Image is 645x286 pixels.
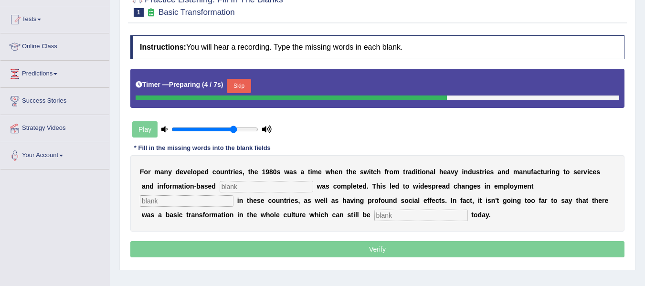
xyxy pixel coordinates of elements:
[204,182,208,190] b: s
[604,197,608,204] b: e
[284,197,286,204] b: t
[0,142,109,166] a: Your Account
[472,197,474,204] b: ,
[395,182,400,190] b: d
[166,182,170,190] b: o
[551,168,556,176] b: n
[227,79,251,93] button: Skip
[289,197,291,204] b: i
[389,197,393,204] b: n
[426,168,430,176] b: n
[136,81,223,88] h5: Timer —
[221,81,223,88] b: )
[349,168,353,176] b: h
[507,197,511,204] b: o
[307,197,311,204] b: s
[482,168,484,176] b: r
[164,168,169,176] b: n
[254,168,258,176] b: e
[531,197,535,204] b: o
[148,168,150,176] b: r
[409,197,412,204] b: c
[291,197,295,204] b: e
[446,182,450,190] b: d
[403,182,405,190] b: t
[438,182,442,190] b: e
[418,168,420,176] b: t
[486,168,490,176] b: e
[480,197,482,204] b: t
[587,168,589,176] b: i
[576,197,578,204] b: t
[354,197,356,204] b: i
[249,197,254,204] b: h
[465,182,469,190] b: n
[147,211,151,219] b: a
[598,197,602,204] b: e
[531,168,533,176] b: f
[190,182,194,190] b: n
[372,182,376,190] b: T
[416,168,418,176] b: i
[487,197,491,204] b: s
[527,182,531,190] b: n
[130,35,624,59] h4: You will hear a recording. Type the missing words in each blank.
[539,197,541,204] b: f
[237,197,239,204] b: i
[497,197,499,204] b: t
[408,168,412,176] b: a
[205,168,209,176] b: d
[432,182,436,190] b: p
[550,168,551,176] b: i
[134,8,144,17] span: 1
[144,168,148,176] b: o
[429,197,432,204] b: f
[578,197,582,204] b: h
[196,182,201,190] b: b
[485,168,486,176] b: i
[315,197,320,204] b: w
[581,168,583,176] b: r
[443,168,447,176] b: e
[187,168,191,176] b: e
[0,61,109,85] a: Predictions
[350,197,354,204] b: v
[193,168,197,176] b: o
[553,197,558,204] b: o
[326,197,328,204] b: l
[160,168,164,176] b: a
[527,197,531,204] b: o
[477,182,481,190] b: s
[140,195,233,207] input: blank
[0,6,109,30] a: Tests
[436,182,438,190] b: r
[533,168,537,176] b: a
[176,168,180,176] b: d
[551,197,553,204] b: t
[142,211,147,219] b: w
[463,197,466,204] b: a
[513,168,519,176] b: m
[158,182,159,190] b: i
[541,168,543,176] b: t
[357,182,359,190] b: t
[341,182,347,190] b: m
[596,168,600,176] b: s
[374,210,468,221] input: blank
[335,197,339,204] b: s
[269,168,273,176] b: 8
[331,168,335,176] b: h
[387,168,389,176] b: r
[454,182,457,190] b: c
[569,197,572,204] b: y
[312,168,318,176] b: m
[384,168,387,176] b: f
[140,168,144,176] b: F
[317,182,322,190] b: w
[514,182,518,190] b: y
[233,168,235,176] b: i
[289,168,293,176] b: a
[211,182,216,190] b: d
[360,197,364,204] b: g
[158,211,162,219] b: a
